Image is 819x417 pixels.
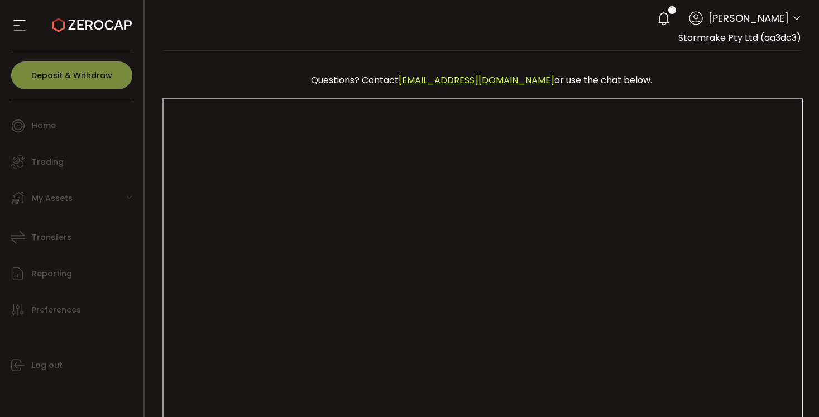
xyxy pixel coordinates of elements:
span: Transfers [32,229,71,246]
button: Deposit & Withdraw [11,61,132,89]
span: Stormrake Pty Ltd (aa3dc3) [678,31,801,44]
a: [EMAIL_ADDRESS][DOMAIN_NAME] [399,74,554,87]
span: [PERSON_NAME] [708,11,789,26]
span: Reporting [32,266,72,282]
span: Trading [32,154,64,170]
span: 1 [671,6,673,14]
span: Log out [32,357,63,373]
div: Questions? Contact or use the chat below. [168,68,796,93]
span: My Assets [32,190,73,207]
span: Preferences [32,302,81,318]
span: Deposit & Withdraw [31,71,112,79]
span: Home [32,118,56,134]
